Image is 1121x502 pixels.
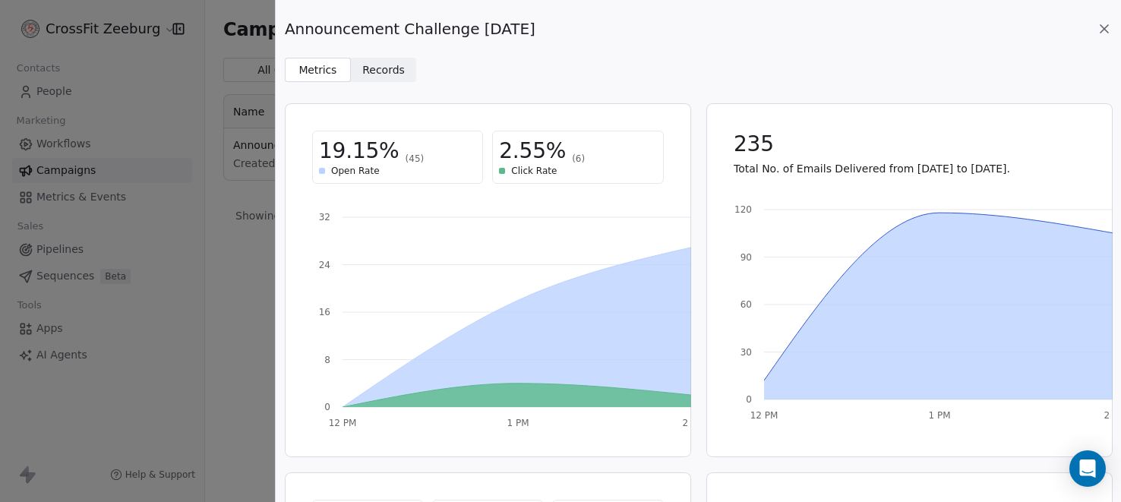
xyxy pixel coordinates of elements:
div: Open Intercom Messenger [1069,450,1106,487]
span: (45) [406,153,425,165]
tspan: 16 [319,307,330,317]
tspan: 1 PM [507,418,529,428]
tspan: 60 [740,299,751,310]
tspan: 12 PM [750,410,778,421]
span: Open Rate [331,165,380,177]
tspan: 32 [319,212,330,223]
tspan: 90 [740,252,751,263]
tspan: 120 [734,204,752,215]
tspan: 12 PM [329,418,357,428]
span: 235 [734,131,774,158]
tspan: 0 [746,394,752,405]
p: Total No. of Emails Delivered from [DATE] to [DATE]. [734,161,1085,176]
span: (6) [572,153,585,165]
span: Click Rate [511,165,557,177]
tspan: 8 [324,355,330,365]
tspan: 30 [740,347,751,358]
span: 2.55% [499,137,566,165]
tspan: 0 [324,402,330,412]
span: Announcement Challenge [DATE] [285,18,535,39]
tspan: 24 [319,260,330,270]
span: Records [362,62,405,78]
tspan: 2 PM [682,418,704,428]
span: 19.15% [319,137,399,165]
tspan: 1 PM [928,410,950,421]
